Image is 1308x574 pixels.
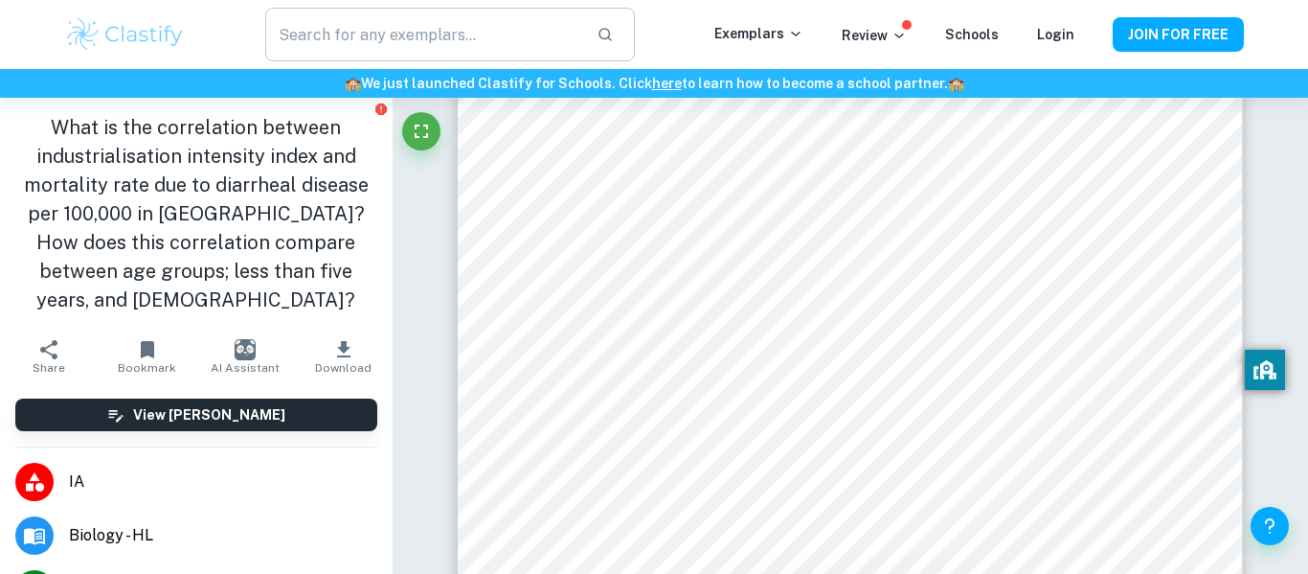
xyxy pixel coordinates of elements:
h6: View [PERSON_NAME] [133,404,285,425]
a: Login [1037,27,1074,42]
span: Download [315,361,372,375]
input: Search for any exemplars... [265,8,581,61]
a: Schools [945,27,999,42]
p: Review [842,25,907,46]
button: Fullscreen [402,112,440,150]
a: here [652,76,682,91]
button: Bookmark [98,330,195,383]
button: Download [294,330,392,383]
button: Report issue [374,102,389,116]
img: AI Assistant [235,339,256,360]
button: AI Assistant [196,330,294,383]
h6: We just launched Clastify for Schools. Click to learn how to become a school partner. [4,73,1304,94]
span: 🏫 [345,76,361,91]
span: Biology - HL [69,524,377,547]
span: 🏫 [948,76,964,91]
button: JOIN FOR FREE [1113,17,1244,52]
span: IA [69,471,377,494]
h1: What is the correlation between industrialisation intensity index and mortality rate due to diarr... [15,113,377,314]
span: Share [33,361,65,375]
p: Exemplars [714,23,803,44]
span: AI Assistant [211,361,280,375]
img: Clastify logo [64,15,186,54]
span: Bookmark [118,361,176,375]
button: privacy banner [1245,350,1285,390]
button: Help and Feedback [1251,507,1289,545]
button: View [PERSON_NAME] [15,399,377,431]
